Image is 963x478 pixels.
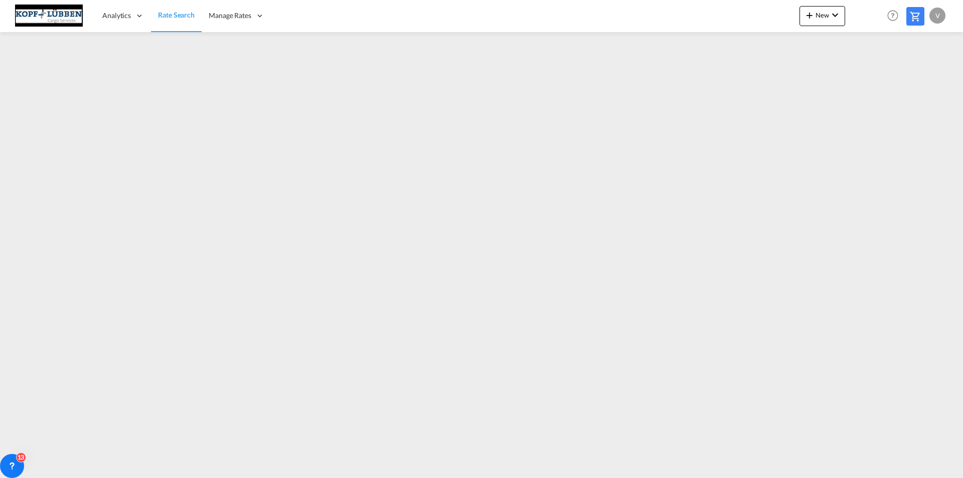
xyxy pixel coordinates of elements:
[929,8,945,24] div: v
[884,7,901,24] span: Help
[158,11,195,19] span: Rate Search
[209,11,251,21] span: Manage Rates
[804,9,816,21] md-icon: icon-plus 400-fg
[884,7,906,25] div: Help
[102,11,131,21] span: Analytics
[799,6,845,26] button: icon-plus 400-fgNewicon-chevron-down
[804,11,841,19] span: New
[829,9,841,21] md-icon: icon-chevron-down
[15,5,83,27] img: 25cf3bb0aafc11ee9c4fdbd399af7748.JPG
